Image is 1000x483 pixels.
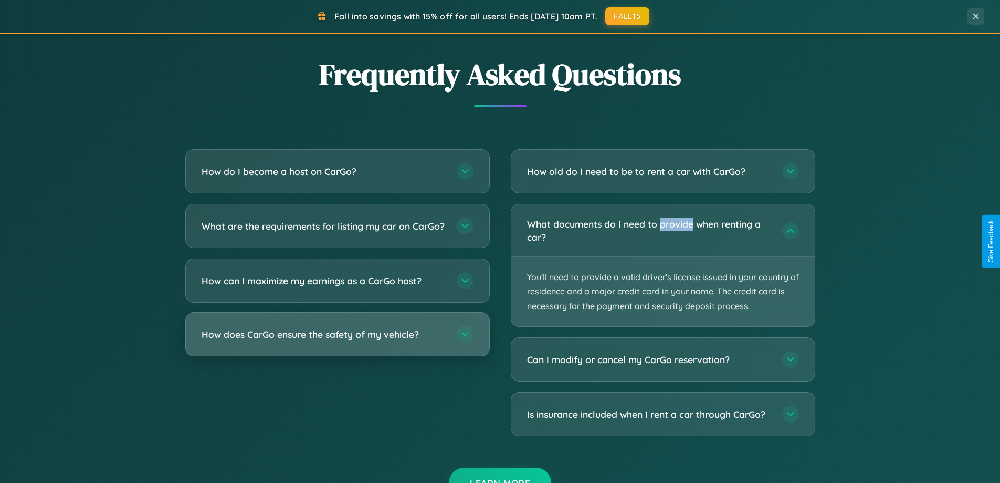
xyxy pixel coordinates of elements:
[185,54,815,95] h2: Frequently Asked Questions
[527,408,772,421] h3: Is insurance included when I rent a car through CarGo?
[511,257,815,326] p: You'll need to provide a valid driver's license issued in your country of residence and a major c...
[202,165,446,178] h3: How do I become a host on CarGo?
[987,220,995,263] div: Give Feedback
[527,353,772,366] h3: Can I modify or cancel my CarGo reservation?
[605,7,649,25] button: FALL15
[202,274,446,287] h3: How can I maximize my earnings as a CarGo host?
[334,11,597,22] span: Fall into savings with 15% off for all users! Ends [DATE] 10am PT.
[527,218,772,243] h3: What documents do I need to provide when renting a car?
[202,220,446,233] h3: What are the requirements for listing my car on CarGo?
[527,165,772,178] h3: How old do I need to be to rent a car with CarGo?
[202,328,446,341] h3: How does CarGo ensure the safety of my vehicle?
